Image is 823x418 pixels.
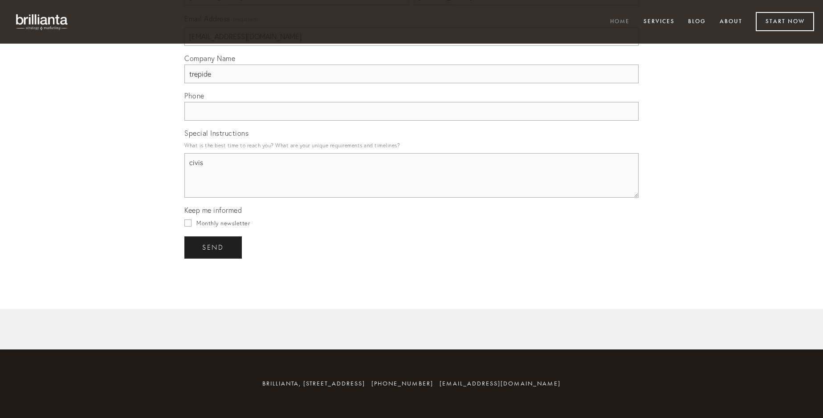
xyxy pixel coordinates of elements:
span: Special Instructions [184,129,249,138]
span: Phone [184,91,204,100]
a: Services [638,15,680,29]
span: Company Name [184,54,235,63]
a: Home [604,15,636,29]
span: brillianta, [STREET_ADDRESS] [262,380,365,387]
a: [EMAIL_ADDRESS][DOMAIN_NAME] [440,380,561,387]
input: Monthly newsletter [184,219,191,227]
button: sendsend [184,236,242,259]
p: What is the best time to reach you? What are your unique requirements and timelines? [184,139,639,151]
span: [PHONE_NUMBER] [371,380,433,387]
a: About [714,15,748,29]
textarea: civis [184,153,639,198]
span: send [202,243,224,252]
a: Blog [682,15,712,29]
a: Start Now [756,12,814,31]
img: brillianta - research, strategy, marketing [9,9,76,35]
span: Monthly newsletter [196,219,250,227]
span: Keep me informed [184,206,242,215]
